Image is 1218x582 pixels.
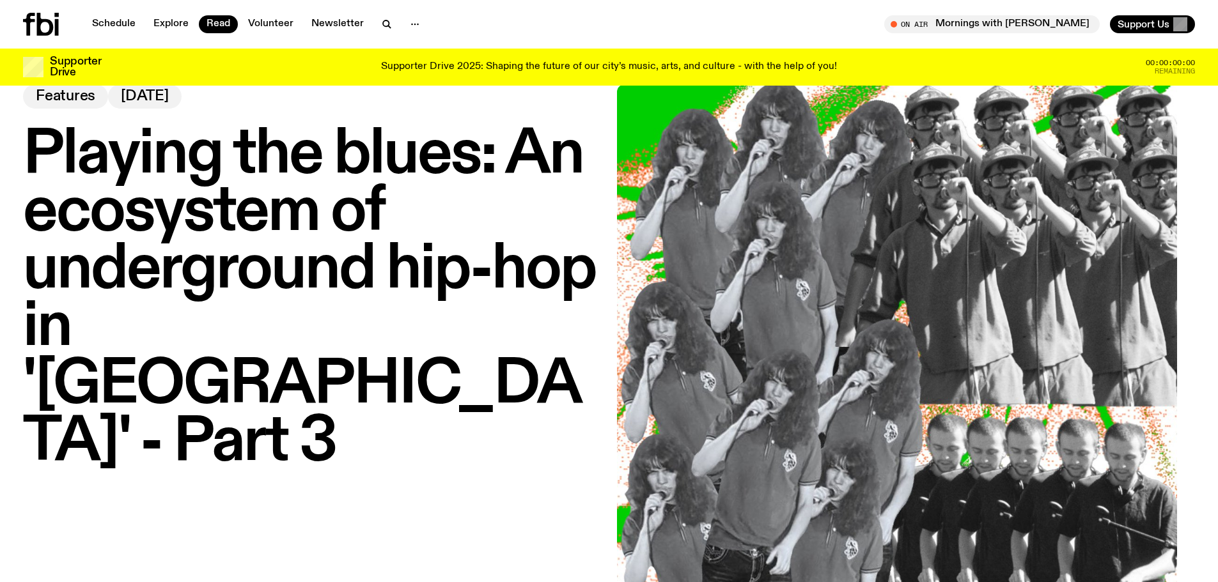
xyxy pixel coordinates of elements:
[84,15,143,33] a: Schedule
[1118,19,1169,30] span: Support Us
[36,89,95,103] span: Features
[304,15,371,33] a: Newsletter
[884,15,1100,33] button: On AirMornings with [PERSON_NAME]
[1146,59,1195,66] span: 00:00:00:00
[23,126,602,471] h1: Playing the blues: An ecosystem of underground hip-hop in '[GEOGRAPHIC_DATA]' - Part 3
[146,15,196,33] a: Explore
[381,61,837,73] p: Supporter Drive 2025: Shaping the future of our city’s music, arts, and culture - with the help o...
[199,15,238,33] a: Read
[1155,68,1195,75] span: Remaining
[121,89,169,103] span: [DATE]
[50,56,101,78] h3: Supporter Drive
[1110,15,1195,33] button: Support Us
[240,15,301,33] a: Volunteer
